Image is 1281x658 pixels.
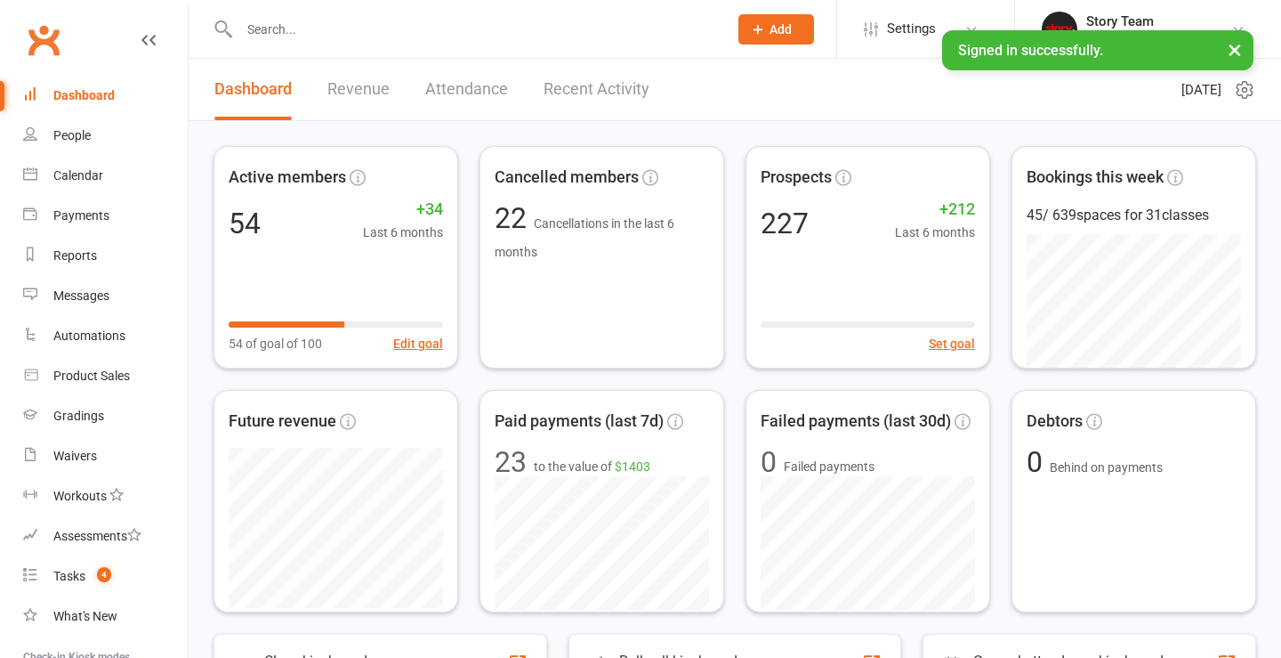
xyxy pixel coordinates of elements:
button: Add [738,14,814,45]
a: Workouts [23,476,188,516]
a: Messages [23,276,188,316]
span: 54 of goal of 100 [229,334,322,353]
span: Debtors [1027,409,1083,435]
span: 22 [495,201,534,235]
div: Tasks [53,569,85,583]
a: Payments [23,196,188,236]
div: People [53,128,91,142]
span: Failed payments [784,457,874,476]
a: Gradings [23,396,188,436]
span: Paid payments (last 7d) [495,409,664,435]
button: Edit goal [393,334,443,353]
a: Dashboard [23,76,188,116]
a: Reports [23,236,188,276]
a: Clubworx [21,18,66,62]
div: Waivers [53,449,97,463]
span: Last 6 months [363,223,443,242]
a: Assessments [23,516,188,556]
a: Product Sales [23,356,188,396]
span: $1403 [615,459,650,474]
span: Last 6 months [895,223,975,242]
div: 227 [761,209,809,238]
button: × [1219,30,1251,69]
button: Set goal [929,334,975,353]
span: Bookings this week [1027,165,1164,191]
div: Dashboard [53,88,115,102]
span: +34 [363,197,443,223]
span: Failed payments (last 30d) [761,409,951,435]
span: Prospects [761,165,832,191]
span: [DATE] [1181,79,1221,101]
div: Assessments [53,529,141,543]
span: Cancellations in the last 6 months [495,216,674,259]
div: 54 [229,209,261,238]
div: Story Team [1086,13,1213,29]
div: 0 [761,448,777,476]
img: thumb_image1751589760.png [1042,12,1077,47]
a: People [23,116,188,156]
a: What's New [23,597,188,637]
div: Product Sales [53,369,130,383]
a: Dashboard [214,59,292,120]
div: What's New [53,609,117,623]
span: Cancelled members [495,165,639,191]
span: Signed in successfully. [958,42,1103,59]
div: Workouts [53,489,107,503]
div: 23 [495,448,527,476]
a: Calendar [23,156,188,196]
span: 0 [1027,445,1050,479]
span: 4 [97,567,111,582]
div: Reports [53,248,97,263]
span: Future revenue [229,409,336,435]
a: Revenue [327,59,390,120]
div: Messages [53,288,109,303]
div: Automations [53,329,125,343]
a: Recent Activity [544,59,649,120]
a: Waivers [23,436,188,476]
div: Gradings [53,409,104,423]
span: Active members [229,165,346,191]
a: Tasks 4 [23,556,188,597]
div: Calendar [53,168,103,183]
span: Add [769,22,792,37]
span: Behind on payments [1050,460,1163,475]
input: Search... [234,17,715,42]
a: Automations [23,316,188,356]
span: to the value of [534,457,650,476]
span: Settings [887,9,936,49]
div: Story [PERSON_NAME] [1086,29,1213,45]
a: Attendance [425,59,508,120]
div: Payments [53,208,109,223]
div: 45 / 639 spaces for 31 classes [1027,204,1241,227]
span: +212 [895,197,975,223]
